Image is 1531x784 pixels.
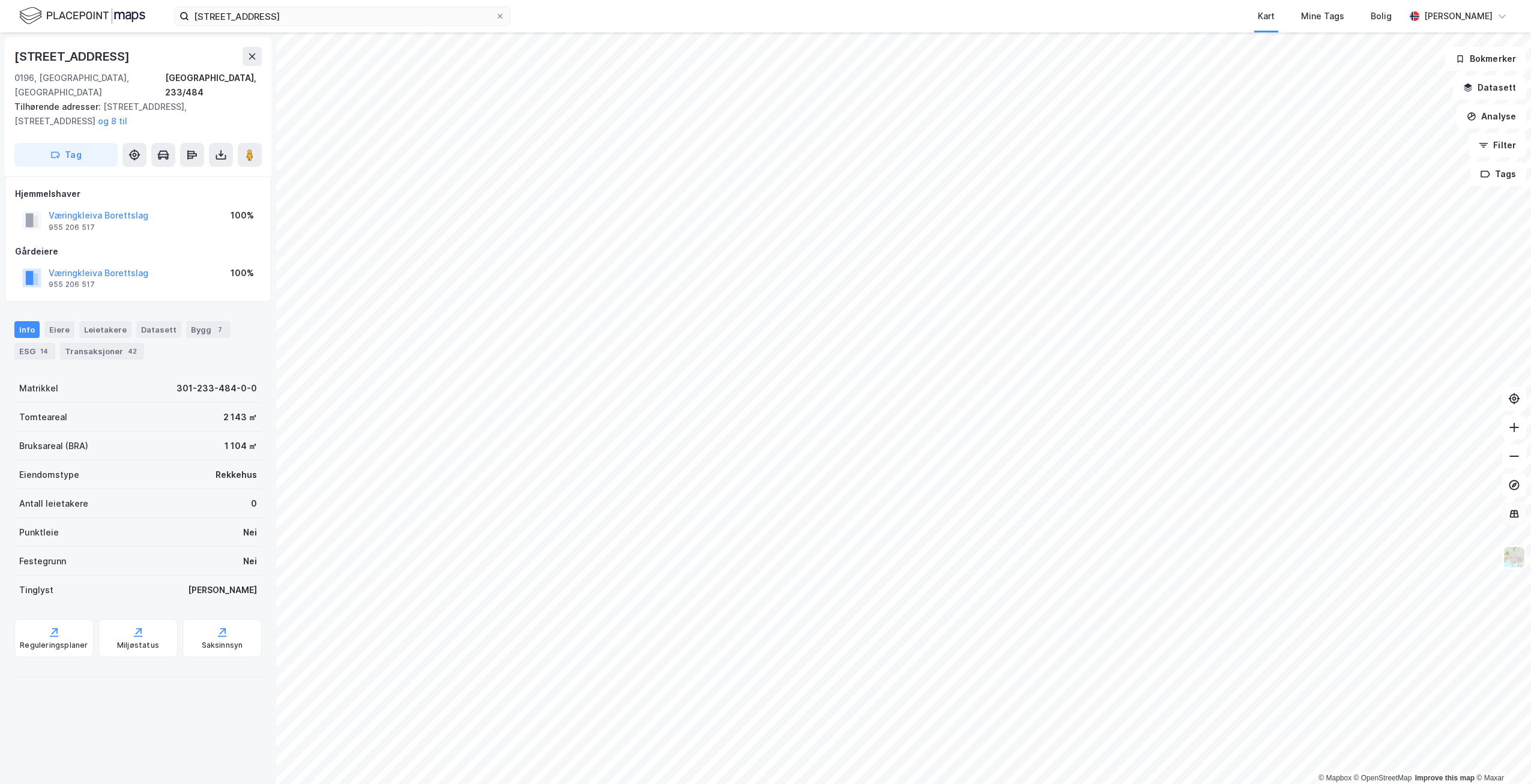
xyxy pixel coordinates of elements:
[20,641,88,650] div: Reguleringsplaner
[1318,774,1351,782] a: Mapbox
[202,641,243,650] div: Saksinnsyn
[1354,774,1412,782] a: OpenStreetMap
[1470,162,1526,186] button: Tags
[15,187,261,201] div: Hjemmelshaver
[14,143,118,167] button: Tag
[1371,9,1392,23] div: Bolig
[177,381,257,396] div: 301-233-484-0-0
[1503,546,1526,568] img: Z
[1424,9,1493,23] div: [PERSON_NAME]
[225,439,257,453] div: 1 104 ㎡
[188,583,257,597] div: [PERSON_NAME]
[231,266,254,280] div: 100%
[38,345,50,357] div: 14
[44,321,74,338] div: Eiere
[136,321,181,338] div: Datasett
[19,554,66,568] div: Festegrunn
[19,381,58,396] div: Matrikkel
[14,101,103,112] span: Tilhørende adresser:
[1457,104,1526,128] button: Analyse
[1415,774,1475,782] a: Improve this map
[1471,726,1531,784] div: Kontrollprogram for chat
[19,525,59,540] div: Punktleie
[19,496,88,511] div: Antall leietakere
[14,100,252,128] div: [STREET_ADDRESS], [STREET_ADDRESS]
[216,468,257,482] div: Rekkehus
[117,641,159,650] div: Miljøstatus
[19,468,79,482] div: Eiendomstype
[60,343,144,360] div: Transaksjoner
[251,496,257,511] div: 0
[165,71,262,100] div: [GEOGRAPHIC_DATA], 233/484
[15,244,261,259] div: Gårdeiere
[49,223,95,232] div: 955 206 517
[243,554,257,568] div: Nei
[1471,726,1531,784] iframe: Chat Widget
[19,5,145,26] img: logo.f888ab2527a4732fd821a326f86c7f29.svg
[1301,9,1344,23] div: Mine Tags
[1453,76,1526,100] button: Datasett
[186,321,231,338] div: Bygg
[231,208,254,223] div: 100%
[14,71,165,100] div: 0196, [GEOGRAPHIC_DATA], [GEOGRAPHIC_DATA]
[189,7,495,25] input: Søk på adresse, matrikkel, gårdeiere, leietakere eller personer
[214,324,226,336] div: 7
[19,439,88,453] div: Bruksareal (BRA)
[14,47,132,66] div: [STREET_ADDRESS]
[223,410,257,424] div: 2 143 ㎡
[1445,47,1526,71] button: Bokmerker
[19,583,53,597] div: Tinglyst
[243,525,257,540] div: Nei
[79,321,131,338] div: Leietakere
[49,280,95,289] div: 955 206 517
[14,321,40,338] div: Info
[1469,133,1526,157] button: Filter
[14,343,55,360] div: ESG
[1258,9,1275,23] div: Kart
[125,345,139,357] div: 42
[19,410,67,424] div: Tomteareal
